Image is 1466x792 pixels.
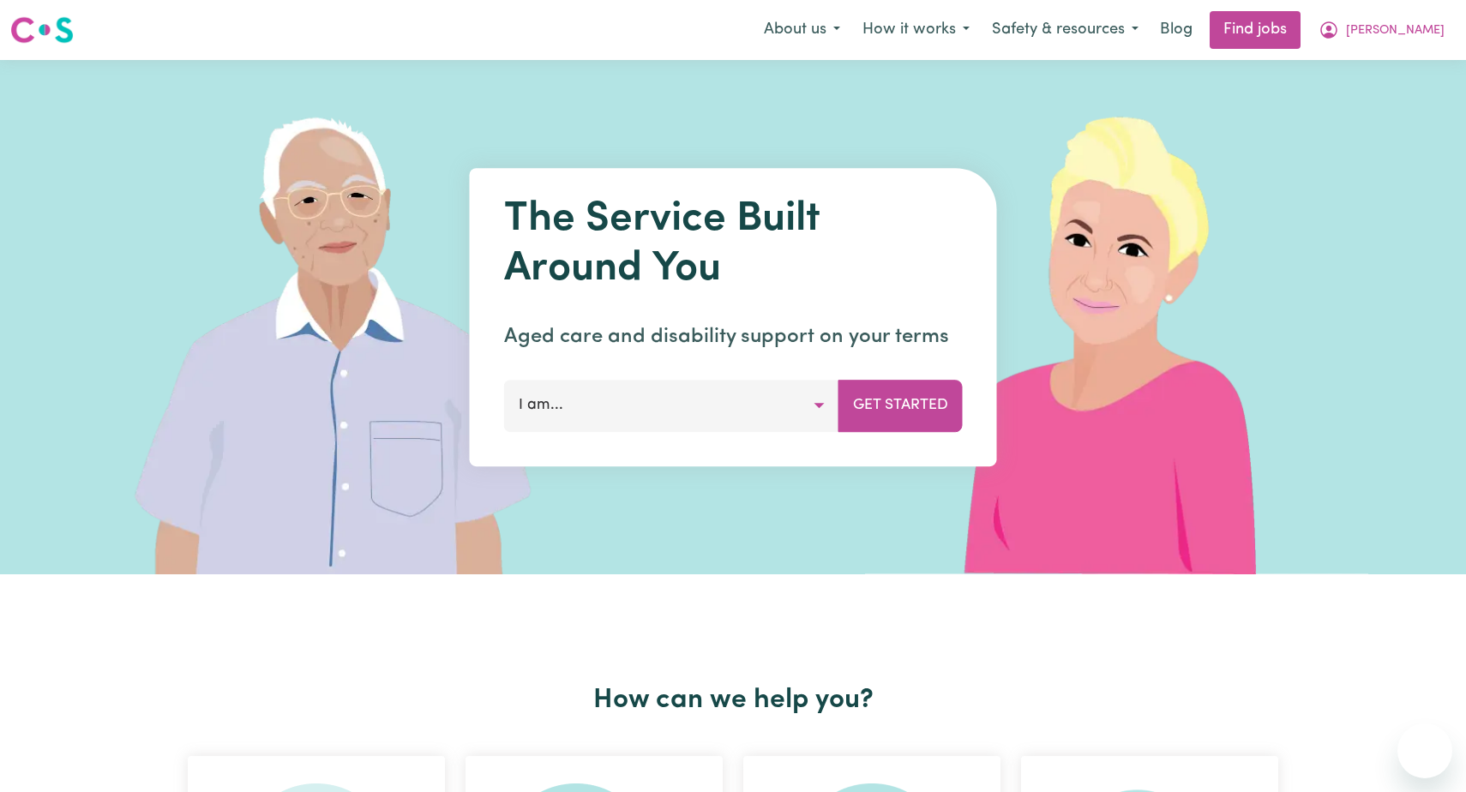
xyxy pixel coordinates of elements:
button: About us [753,12,851,48]
a: Blog [1150,11,1203,49]
h1: The Service Built Around You [504,195,963,294]
iframe: Button to launch messaging window [1397,723,1452,778]
img: Careseekers logo [10,15,74,45]
button: I am... [504,380,839,431]
button: My Account [1307,12,1456,48]
a: Careseekers logo [10,10,74,50]
p: Aged care and disability support on your terms [504,321,963,352]
span: [PERSON_NAME] [1346,21,1445,40]
button: How it works [851,12,981,48]
a: Find jobs [1210,11,1301,49]
button: Get Started [838,380,963,431]
button: Safety & resources [981,12,1150,48]
h2: How can we help you? [177,684,1289,717]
